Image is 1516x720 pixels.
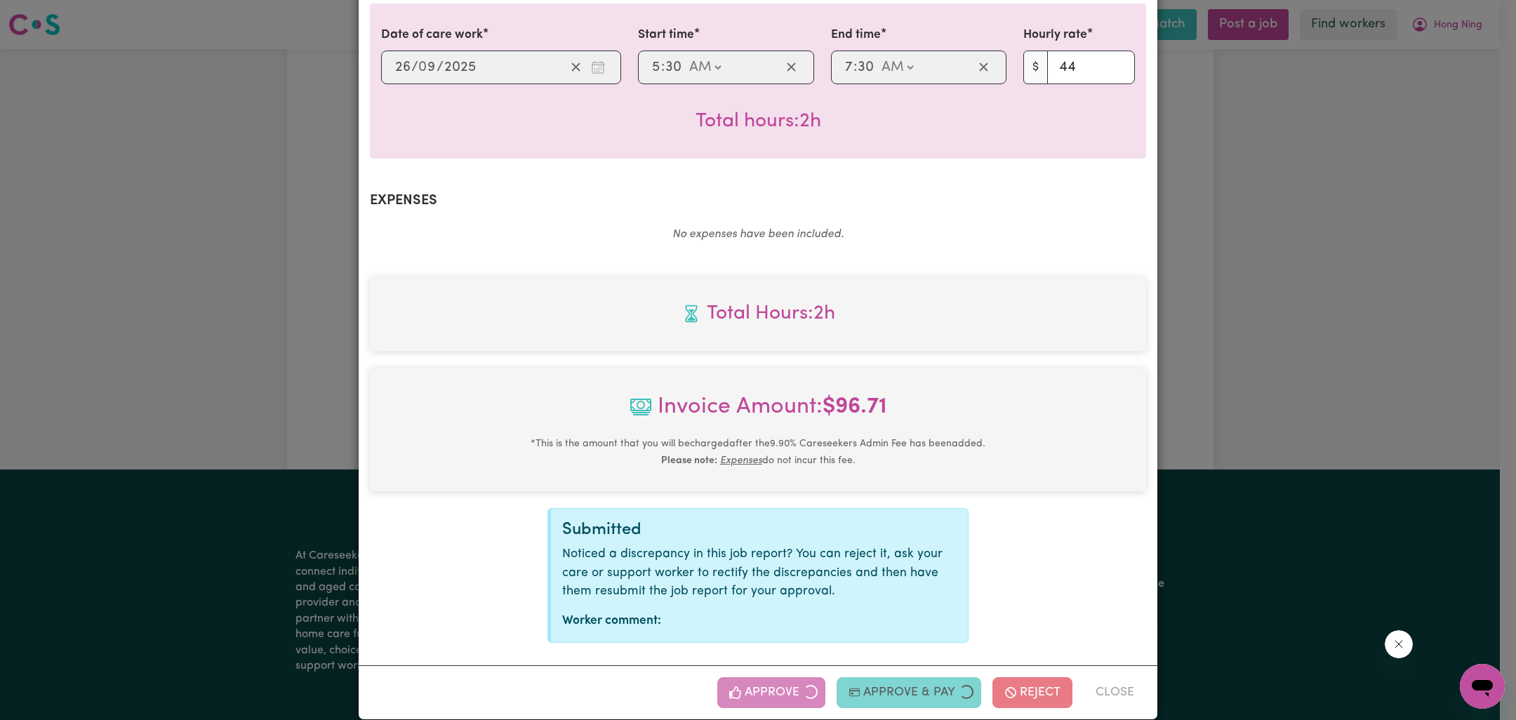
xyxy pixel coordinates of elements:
span: 0 [418,60,427,74]
span: Need any help? [8,10,85,21]
label: Start time [638,26,694,44]
input: -- [665,57,682,78]
em: No expenses have been included. [672,229,844,240]
b: $ 96.71 [823,396,887,418]
span: : [661,60,665,75]
small: This is the amount that you will be charged after the 9.90 % Careseekers Admin Fee has been added... [531,439,985,466]
input: -- [394,57,411,78]
u: Expenses [720,455,762,466]
input: -- [844,57,853,78]
span: Submitted [562,521,641,538]
span: / [437,60,444,75]
span: / [411,60,418,75]
strong: Worker comment: [562,615,661,627]
span: : [853,60,857,75]
iframe: Button to launch messaging window [1460,664,1505,709]
span: Invoice Amount: [381,390,1135,435]
p: Noticed a discrepancy in this job report? You can reject it, ask your care or support worker to r... [562,545,957,601]
button: Enter the date of care work [587,57,609,78]
label: End time [831,26,881,44]
h2: Expenses [370,192,1146,209]
span: Total hours worked: 2 hours [696,112,821,131]
iframe: Close message [1385,630,1413,658]
input: -- [651,57,661,78]
span: Total hours worked: 2 hours [381,299,1135,328]
label: Date of care work [381,26,483,44]
input: ---- [444,57,477,78]
button: Clear date [565,57,587,78]
b: Please note: [661,455,717,466]
label: Hourly rate [1023,26,1087,44]
input: -- [857,57,875,78]
span: $ [1023,51,1048,84]
input: -- [419,57,437,78]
